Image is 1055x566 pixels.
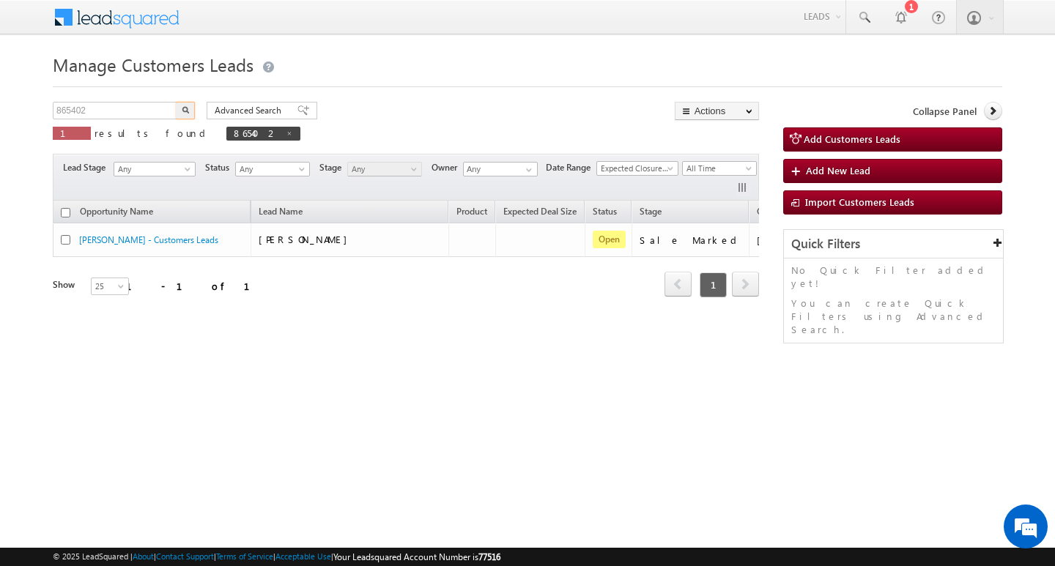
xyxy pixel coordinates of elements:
[700,272,727,297] span: 1
[597,162,673,175] span: Expected Closure Date
[235,162,310,176] a: Any
[92,280,130,293] span: 25
[732,272,759,297] span: next
[60,127,84,139] span: 1
[593,231,626,248] span: Open
[732,273,759,297] a: next
[53,53,253,76] span: Manage Customers Leads
[234,127,278,139] span: 865402
[126,278,267,294] div: 1 - 1 of 1
[333,551,500,562] span: Your Leadsquared Account Number is
[463,162,538,176] input: Type to Search
[784,230,1003,258] div: Quick Filters
[478,551,500,562] span: 77516
[182,106,189,113] img: Search
[665,273,692,297] a: prev
[114,163,190,176] span: Any
[205,161,235,174] span: Status
[546,161,596,174] span: Date Range
[73,204,160,223] a: Opportunity Name
[791,264,996,290] p: No Quick Filter added yet!
[757,234,853,247] div: [PERSON_NAME]
[259,233,355,245] span: [PERSON_NAME]
[114,162,196,176] a: Any
[63,161,111,174] span: Lead Stage
[80,206,153,217] span: Opportunity Name
[275,551,331,561] a: Acceptable Use
[95,127,211,139] span: results found
[53,278,79,291] div: Show
[805,196,914,208] span: Import Customers Leads
[133,551,154,561] a: About
[665,272,692,297] span: prev
[757,206,782,217] span: Owner
[640,206,662,217] span: Stage
[596,161,678,176] a: Expected Closure Date
[347,162,422,176] a: Any
[585,204,624,223] a: Status
[682,161,757,176] a: All Time
[456,206,487,217] span: Product
[61,208,70,217] input: Check all records
[913,105,977,118] span: Collapse Panel
[348,163,418,176] span: Any
[432,161,463,174] span: Owner
[319,161,347,174] span: Stage
[675,102,759,120] button: Actions
[79,234,218,245] a: [PERSON_NAME] - Customers Leads
[791,297,996,336] p: You can create Quick Filters using Advanced Search.
[632,204,669,223] a: Stage
[518,163,536,177] a: Show All Items
[683,162,752,175] span: All Time
[215,104,286,117] span: Advanced Search
[806,164,870,176] span: Add New Lead
[216,551,273,561] a: Terms of Service
[251,204,310,223] span: Lead Name
[640,234,742,247] div: Sale Marked
[53,550,500,564] span: © 2025 LeadSquared | | | | |
[236,163,306,176] span: Any
[804,133,900,145] span: Add Customers Leads
[156,551,214,561] a: Contact Support
[503,206,577,217] span: Expected Deal Size
[496,204,584,223] a: Expected Deal Size
[91,278,129,295] a: 25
